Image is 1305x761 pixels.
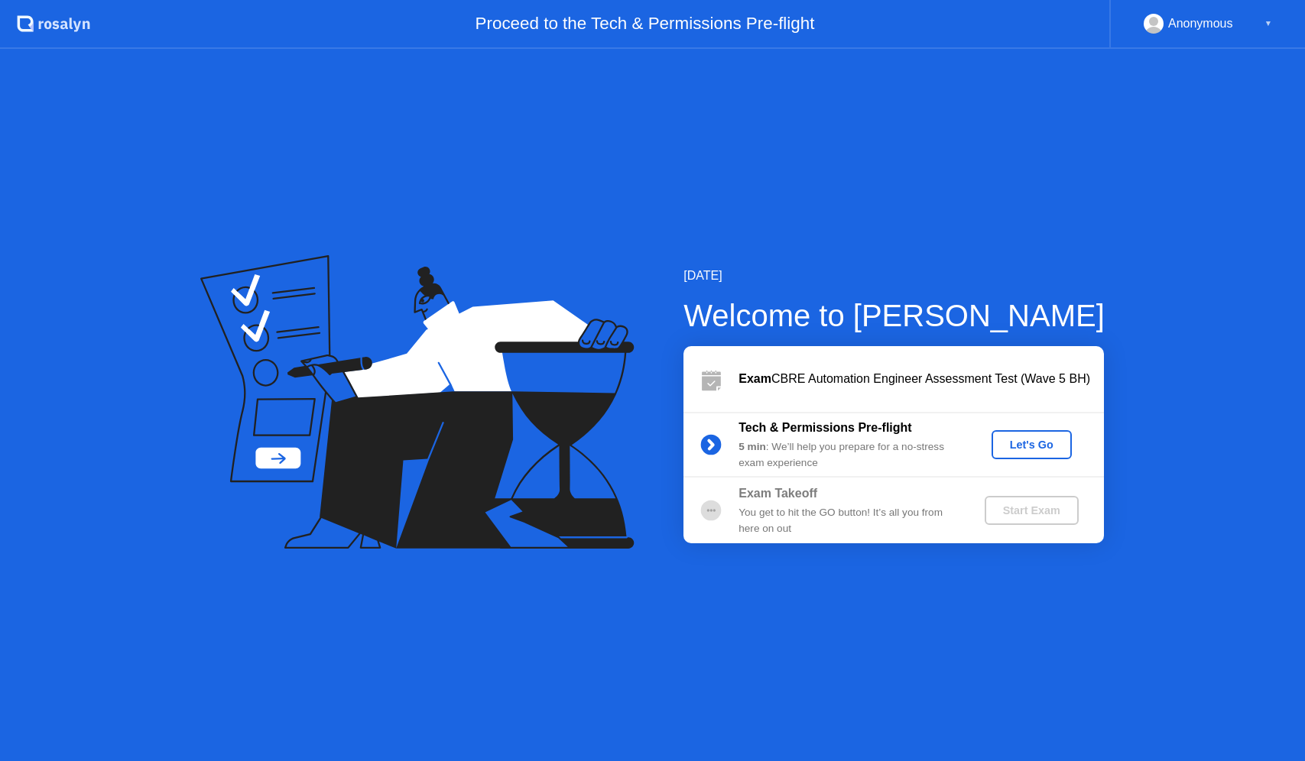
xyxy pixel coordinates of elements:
div: ▼ [1264,14,1272,34]
button: Start Exam [985,496,1079,525]
button: Let's Go [992,430,1072,459]
b: 5 min [739,441,766,452]
b: Exam [739,372,771,385]
div: Let's Go [998,439,1066,451]
div: : We’ll help you prepare for a no-stress exam experience [739,439,959,471]
div: Anonymous [1168,14,1233,34]
b: Tech & Permissions Pre-flight [739,421,911,434]
div: Start Exam [991,504,1073,517]
div: Welcome to [PERSON_NAME] [683,293,1105,338]
div: [DATE] [683,267,1105,285]
b: Exam Takeoff [739,487,817,500]
div: CBRE Automation Engineer Assessment Test (Wave 5 BH) [739,370,1104,388]
div: You get to hit the GO button! It’s all you from here on out [739,505,959,536]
